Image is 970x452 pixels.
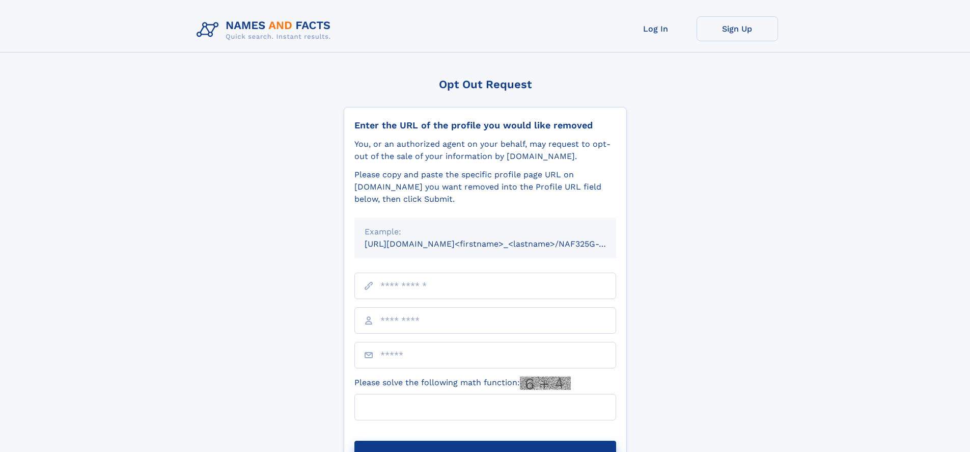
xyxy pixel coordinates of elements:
[192,16,339,44] img: Logo Names and Facts
[354,169,616,205] div: Please copy and paste the specific profile page URL on [DOMAIN_NAME] you want removed into the Pr...
[344,78,627,91] div: Opt Out Request
[365,226,606,238] div: Example:
[354,138,616,163] div: You, or an authorized agent on your behalf, may request to opt-out of the sale of your informatio...
[354,120,616,131] div: Enter the URL of the profile you would like removed
[365,239,635,249] small: [URL][DOMAIN_NAME]<firstname>_<lastname>/NAF325G-xxxxxxxx
[354,377,571,390] label: Please solve the following math function:
[615,16,697,41] a: Log In
[697,16,778,41] a: Sign Up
